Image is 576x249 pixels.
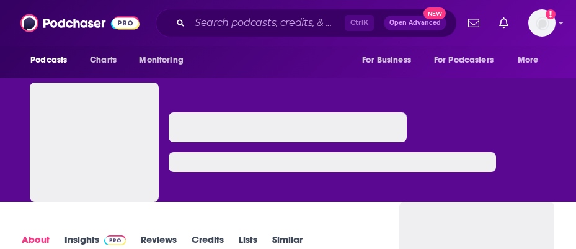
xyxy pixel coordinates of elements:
[345,15,374,31] span: Ctrl K
[362,52,411,69] span: For Business
[90,52,117,69] span: Charts
[156,9,457,37] div: Search podcasts, credits, & more...
[528,9,556,37] span: Logged in as Shift_2
[384,16,446,30] button: Open AdvancedNew
[494,12,513,34] a: Show notifications dropdown
[82,48,124,72] a: Charts
[130,48,199,72] button: open menu
[389,20,441,26] span: Open Advanced
[434,52,494,69] span: For Podcasters
[528,9,556,37] button: Show profile menu
[546,9,556,19] svg: Add a profile image
[528,9,556,37] img: User Profile
[30,52,67,69] span: Podcasts
[426,48,512,72] button: open menu
[509,48,554,72] button: open menu
[518,52,539,69] span: More
[20,11,140,35] img: Podchaser - Follow, Share and Rate Podcasts
[139,52,183,69] span: Monitoring
[22,48,83,72] button: open menu
[353,48,427,72] button: open menu
[463,12,484,34] a: Show notifications dropdown
[104,235,126,245] img: Podchaser Pro
[423,7,446,19] span: New
[190,13,345,33] input: Search podcasts, credits, & more...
